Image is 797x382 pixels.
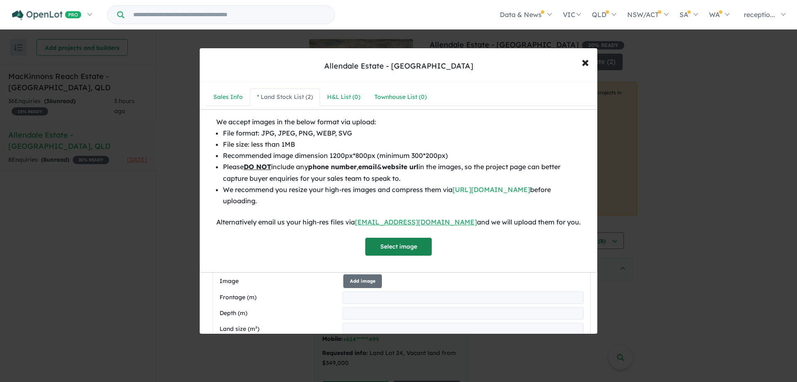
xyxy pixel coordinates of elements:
[223,139,581,150] li: File size: less than 1MB
[223,128,581,139] li: File format: JPG, JPEG, PNG, WEBP, SVG
[452,185,530,194] a: [URL][DOMAIN_NAME]
[355,218,477,226] a: [EMAIL_ADDRESS][DOMAIN_NAME]
[126,6,333,24] input: Try estate name, suburb, builder or developer
[382,163,418,171] b: website url
[12,10,81,20] img: Openlot PRO Logo White
[358,163,377,171] b: email
[223,150,581,161] li: Recommended image dimension 1200px*800px (minimum 300*200px)
[308,163,357,171] b: phone number
[223,161,581,184] li: Please include any , & in the images, so the project page can better capture buyer enquiries for ...
[365,238,432,256] button: Select image
[223,184,581,207] li: We recommend you resize your high-res images and compress them via before uploading.
[244,163,271,171] u: DO NOT
[216,217,581,228] div: Alternatively email us your high-res files via and we will upload them for you.
[216,116,581,128] div: We accept images in the below format via upload:
[744,10,775,19] span: receptio...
